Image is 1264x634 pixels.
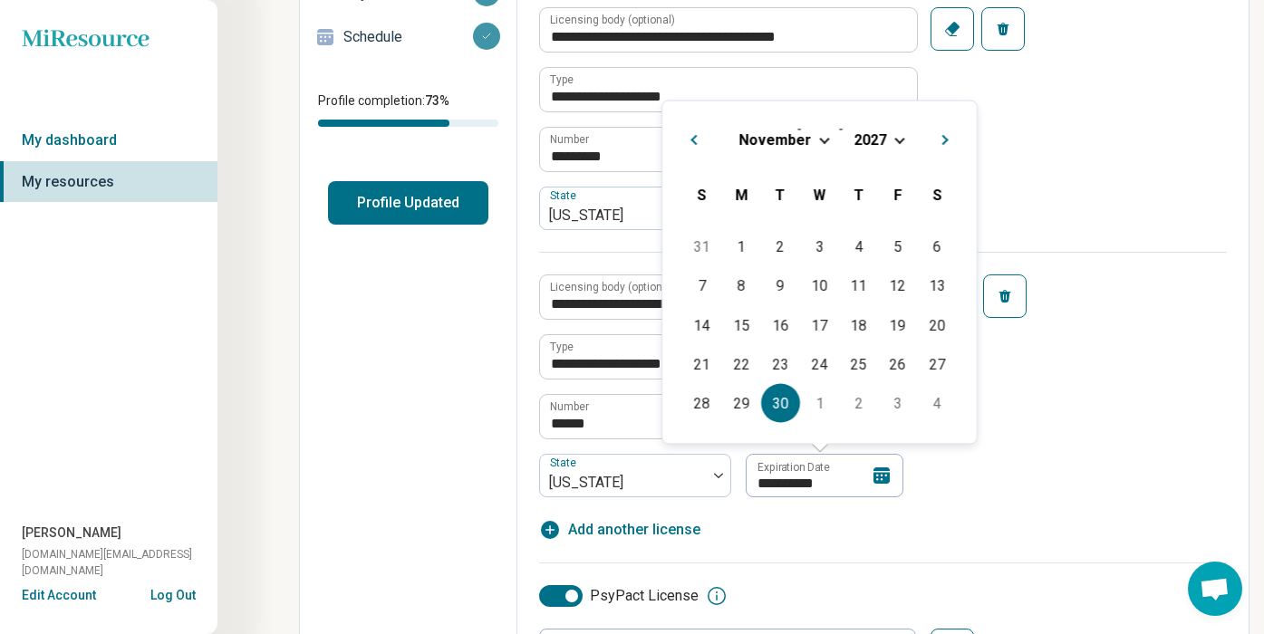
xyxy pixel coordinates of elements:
div: Choose Sunday, October 31st, 2027 [682,227,721,266]
label: Type [550,74,574,85]
div: Choose Tuesday, November 16th, 2027 [761,305,800,344]
button: Next Month [933,123,962,152]
div: Saturday [918,175,957,214]
h2: [DATE] [677,123,962,149]
div: Choose Wednesday, November 10th, 2027 [800,266,839,305]
input: credential.licenses.1.name [540,335,919,379]
div: Choose Saturday, November 27th, 2027 [918,344,957,383]
label: State [550,189,580,202]
div: Choose Friday, November 12th, 2027 [878,266,917,305]
div: Choose Sunday, November 7th, 2027 [682,266,721,305]
div: Wednesday [800,175,839,214]
div: Choose Thursday, November 11th, 2027 [839,266,878,305]
span: [DOMAIN_NAME][EMAIL_ADDRESS][DOMAIN_NAME] [22,546,217,579]
div: Profile completion: [300,81,516,138]
div: Friday [878,175,917,214]
div: Choose Tuesday, November 9th, 2027 [761,266,800,305]
div: Thursday [839,175,878,214]
button: Edit Account [22,586,96,605]
div: Choose Friday, November 5th, 2027 [878,227,917,266]
div: Choose Tuesday, November 23rd, 2027 [761,344,800,383]
div: Tuesday [761,175,800,214]
label: Licensing body (optional) [550,14,675,25]
div: Choose Wednesday, December 1st, 2027 [800,384,839,423]
label: Licensing body (optional) [550,282,675,293]
span: [PERSON_NAME] [22,524,121,543]
div: Choose Wednesday, November 24th, 2027 [800,344,839,383]
span: 73 % [425,93,449,108]
div: Choose Date [661,101,978,445]
div: Open chat [1188,562,1242,616]
label: State [550,456,580,469]
button: Profile Updated [328,181,488,225]
div: Choose Sunday, November 28th, 2027 [682,384,721,423]
button: Previous Month [677,123,706,152]
div: Profile completion [318,120,498,127]
a: Schedule [300,15,516,59]
div: Choose Sunday, November 14th, 2027 [682,305,721,344]
span: Add another license [568,519,700,541]
div: Choose Sunday, November 21st, 2027 [682,344,721,383]
div: Choose Thursday, November 25th, 2027 [839,344,878,383]
div: Choose Monday, November 22nd, 2027 [722,344,761,383]
div: Choose Saturday, December 4th, 2027 [918,384,957,423]
div: Choose Thursday, November 18th, 2027 [839,305,878,344]
div: Choose Wednesday, November 3rd, 2027 [800,227,839,266]
div: Choose Thursday, December 2nd, 2027 [839,384,878,423]
div: Choose Friday, November 26th, 2027 [878,344,917,383]
div: Choose Monday, November 8th, 2027 [722,266,761,305]
label: PsyPact License [539,585,699,607]
button: Log Out [150,586,196,600]
p: Schedule [343,26,473,48]
span: 2027 [854,130,887,148]
div: Choose Monday, November 29th, 2027 [722,384,761,423]
div: Choose Wednesday, November 17th, 2027 [800,305,839,344]
div: Month November, 2027 [682,227,956,423]
div: Choose Friday, November 19th, 2027 [878,305,917,344]
div: Sunday [682,175,721,214]
div: Choose Saturday, November 6th, 2027 [918,227,957,266]
div: Choose Monday, November 1st, 2027 [722,227,761,266]
div: Choose Tuesday, November 30th, 2027 [761,384,800,423]
div: Choose Saturday, November 20th, 2027 [918,305,957,344]
div: Monday [722,175,761,214]
button: Add another license [539,519,700,541]
div: Choose Saturday, November 13th, 2027 [918,266,957,305]
span: November [739,130,812,148]
label: Type [550,341,574,352]
div: Choose Friday, December 3rd, 2027 [878,384,917,423]
label: Number [550,401,589,412]
div: Choose Thursday, November 4th, 2027 [839,227,878,266]
div: Choose Monday, November 15th, 2027 [722,305,761,344]
label: Number [550,134,589,145]
div: Choose Tuesday, November 2nd, 2027 [761,227,800,266]
input: credential.licenses.0.name [540,68,917,111]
